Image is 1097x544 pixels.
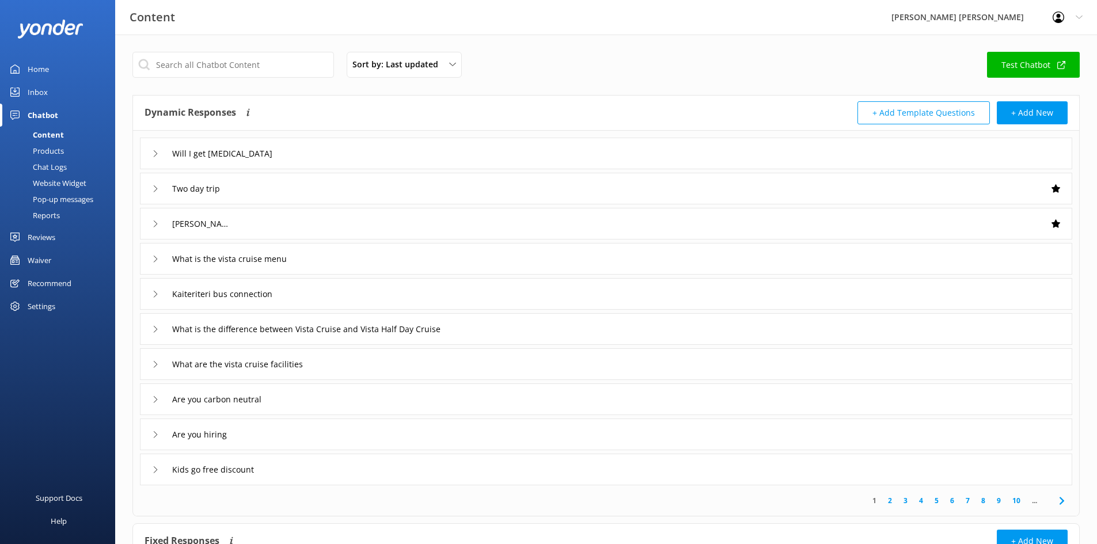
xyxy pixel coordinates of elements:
[28,249,51,272] div: Waiver
[987,52,1080,78] a: Test Chatbot
[7,207,115,223] a: Reports
[7,127,115,143] a: Content
[898,495,913,506] a: 3
[7,127,64,143] div: Content
[7,159,67,175] div: Chat Logs
[857,101,990,124] button: + Add Template Questions
[132,52,334,78] input: Search all Chatbot Content
[28,226,55,249] div: Reviews
[7,175,115,191] a: Website Widget
[913,495,929,506] a: 4
[28,295,55,318] div: Settings
[7,159,115,175] a: Chat Logs
[28,104,58,127] div: Chatbot
[867,495,882,506] a: 1
[7,143,64,159] div: Products
[7,191,115,207] a: Pop-up messages
[28,81,48,104] div: Inbox
[975,495,991,506] a: 8
[130,8,175,26] h3: Content
[51,509,67,532] div: Help
[36,486,82,509] div: Support Docs
[7,207,60,223] div: Reports
[991,495,1007,506] a: 9
[997,101,1068,124] button: + Add New
[1026,495,1043,506] span: ...
[7,191,93,207] div: Pop-up messages
[944,495,960,506] a: 6
[960,495,975,506] a: 7
[7,175,86,191] div: Website Widget
[28,58,49,81] div: Home
[929,495,944,506] a: 5
[1007,495,1026,506] a: 10
[17,20,83,39] img: yonder-white-logo.png
[7,143,115,159] a: Products
[352,58,445,71] span: Sort by: Last updated
[882,495,898,506] a: 2
[28,272,71,295] div: Recommend
[145,101,236,124] h4: Dynamic Responses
